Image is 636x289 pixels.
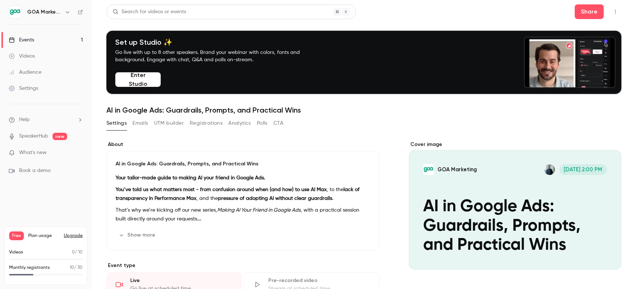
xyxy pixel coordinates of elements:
[9,264,50,271] p: Monthly registrants
[106,117,127,129] button: Settings
[27,8,62,16] h6: GOA Marketing
[130,277,232,284] div: Live
[72,250,75,255] span: 0
[273,117,283,129] button: CTA
[190,117,222,129] button: Registrations
[217,208,301,213] em: Making AI Your Friend in Google Ads
[113,8,186,16] div: Search for videos or events
[115,49,317,63] p: Go live with up to 8 other speakers. Brand your webinar with colors, fonts and background. Engage...
[218,196,332,201] strong: pressure of adopting AI without clear guardrails
[19,116,30,124] span: Help
[72,249,83,256] p: / 10
[74,150,83,156] iframe: Noticeable Trigger
[116,160,370,168] p: AI in Google Ads: Guardrails, Prompts, and Practical Wins
[9,249,23,256] p: Videos
[9,231,24,240] span: Free
[228,117,251,129] button: Analytics
[19,167,51,175] span: Book a demo
[28,233,59,239] span: Plan usage
[132,117,148,129] button: Emails
[19,132,48,140] a: SpeakerHub
[257,117,268,129] button: Polls
[70,266,74,270] span: 10
[9,52,35,60] div: Videos
[52,133,67,140] span: new
[268,277,370,284] div: Pre-recorded video
[116,175,265,180] strong: Your tailor-made guide to making AI your friend in Google Ads.
[19,149,47,157] span: What's new
[106,106,621,114] h1: AI in Google Ads: Guardrails, Prompts, and Practical Wins
[116,185,370,203] p: , to the , and the .
[70,264,83,271] p: / 30
[9,6,21,18] img: GOA Marketing
[106,262,379,269] p: Event type
[106,141,379,148] label: About
[9,69,41,76] div: Audience
[409,141,621,148] label: Cover image
[575,4,604,19] button: Share
[9,116,83,124] li: help-dropdown-opener
[9,36,34,44] div: Events
[116,206,370,223] p: That’s why we’re kicking off our new series, , with a practical session built directly around you...
[116,229,160,241] button: Show more
[154,117,184,129] button: UTM builder
[115,38,317,47] h4: Set up Studio ✨
[115,72,161,87] button: Enter Studio
[64,233,83,239] button: Upgrade
[116,187,327,192] strong: You’ve told us what matters most - from confusion around when (and how) to use AI Max
[9,85,38,92] div: Settings
[409,141,621,270] section: Cover image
